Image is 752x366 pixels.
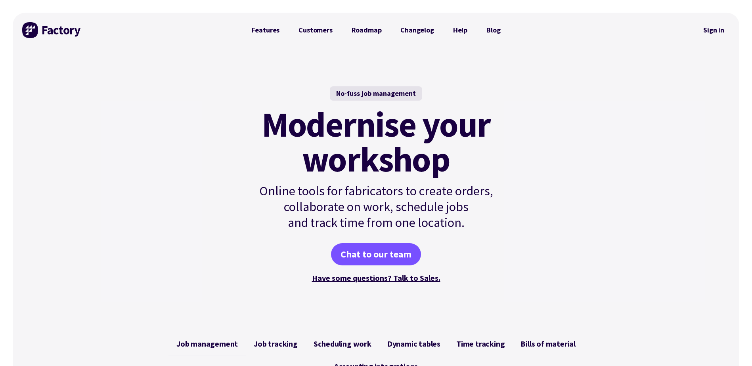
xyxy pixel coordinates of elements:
a: Have some questions? Talk to Sales. [312,273,440,283]
a: Customers [289,22,342,38]
a: Chat to our team [331,243,421,265]
p: Online tools for fabricators to create orders, collaborate on work, schedule jobs and track time ... [242,183,510,231]
span: Job management [176,339,238,349]
span: Scheduling work [314,339,371,349]
a: Roadmap [342,22,391,38]
a: Sign in [698,21,730,39]
span: Time tracking [456,339,505,349]
mark: Modernise your workshop [262,107,490,177]
nav: Secondary Navigation [698,21,730,39]
span: Dynamic tables [387,339,440,349]
a: Changelog [391,22,443,38]
div: No-fuss job management [330,86,422,101]
a: Features [242,22,289,38]
a: Blog [477,22,510,38]
img: Factory [22,22,82,38]
nav: Primary Navigation [242,22,510,38]
iframe: Chat Widget [620,280,752,366]
span: Job tracking [254,339,298,349]
a: Help [444,22,477,38]
span: Bills of material [520,339,576,349]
